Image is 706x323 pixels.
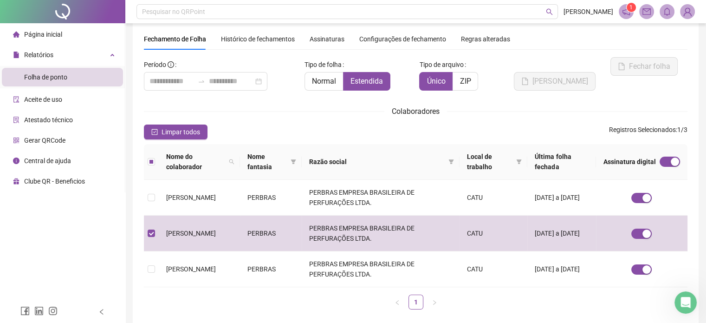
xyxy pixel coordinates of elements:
td: PERBRAS [240,216,302,251]
span: filter [291,159,296,165]
span: Estendida [350,77,383,86]
span: Histórico de fechamentos [221,35,295,43]
iframe: Intercom live chat [674,291,697,314]
td: CATU [460,251,528,287]
span: Limpar todos [162,127,200,137]
span: filter [289,150,298,174]
span: facebook [20,306,30,316]
span: Folha de ponto [24,73,67,81]
span: home [13,31,19,38]
button: left [390,295,405,310]
span: mail [642,7,651,16]
span: Registros Selecionados [609,126,676,133]
button: right [427,295,442,310]
span: Clube QR - Beneficios [24,178,85,185]
span: Gerar QRCode [24,137,65,144]
span: Tipo de arquivo [419,59,463,70]
span: gift [13,178,19,185]
td: PERBRAS [240,180,302,216]
span: Normal [312,77,336,86]
span: left [395,300,400,305]
span: : 1 / 3 [609,125,687,139]
td: PERBRAS EMPRESA BRASILEIRA DE PERFURAÇÕES LTDA. [302,216,459,251]
span: solution [13,117,19,123]
sup: 1 [627,3,636,12]
span: notification [622,7,630,16]
span: Fechamento de Folha [144,35,206,43]
span: Assinaturas [310,36,344,42]
li: 1 [408,295,423,310]
span: filter [516,159,522,165]
span: info-circle [168,61,174,68]
span: Configurações de fechamento [359,36,446,42]
td: [DATE] a [DATE] [527,251,596,287]
span: Colaboradores [392,107,440,116]
span: Local de trabalho [467,152,513,172]
th: Última folha fechada [527,144,596,180]
span: [PERSON_NAME] [166,265,216,273]
td: PERBRAS EMPRESA BRASILEIRA DE PERFURAÇÕES LTDA. [302,180,459,216]
span: Relatórios [24,51,53,59]
span: check-square [151,129,158,135]
span: left [98,309,105,315]
span: Atestado técnico [24,116,73,124]
span: filter [514,150,524,174]
span: linkedin [34,306,44,316]
span: [PERSON_NAME] [166,230,216,237]
span: Aceite de uso [24,96,62,103]
li: Página anterior [390,295,405,310]
span: to [198,78,205,85]
span: [PERSON_NAME] [166,194,216,201]
span: swap-right [198,78,205,85]
button: Limpar todos [144,125,207,139]
span: search [546,8,553,15]
td: CATU [460,180,528,216]
td: [DATE] a [DATE] [527,216,596,251]
span: [PERSON_NAME] [564,7,613,17]
span: search [227,150,236,174]
span: Período [144,61,166,68]
span: Único [427,77,445,86]
span: instagram [48,306,58,316]
span: qrcode [13,137,19,144]
span: file [13,52,19,58]
span: Razão social [309,157,444,167]
span: info-circle [13,158,19,164]
span: Assinatura digital [603,157,656,167]
span: ZIP [460,77,471,86]
span: Página inicial [24,31,62,38]
a: 1 [409,295,423,309]
span: bell [663,7,671,16]
span: filter [447,155,456,169]
td: PERBRAS [240,251,302,287]
span: filter [448,159,454,165]
img: 4343 [680,5,694,19]
span: Tipo de folha [304,59,342,70]
span: search [229,159,234,165]
span: right [432,300,437,305]
span: Nome fantasia [247,152,287,172]
td: PERBRAS EMPRESA BRASILEIRA DE PERFURAÇÕES LTDA. [302,251,459,287]
span: audit [13,96,19,103]
td: CATU [460,216,528,251]
span: Central de ajuda [24,157,71,165]
li: Próxima página [427,295,442,310]
span: 1 [629,4,633,11]
span: Nome do colaborador [166,152,225,172]
span: Regras alteradas [461,36,510,42]
button: [PERSON_NAME] [514,72,596,91]
button: Fechar folha [610,57,678,76]
td: [DATE] a [DATE] [527,180,596,216]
